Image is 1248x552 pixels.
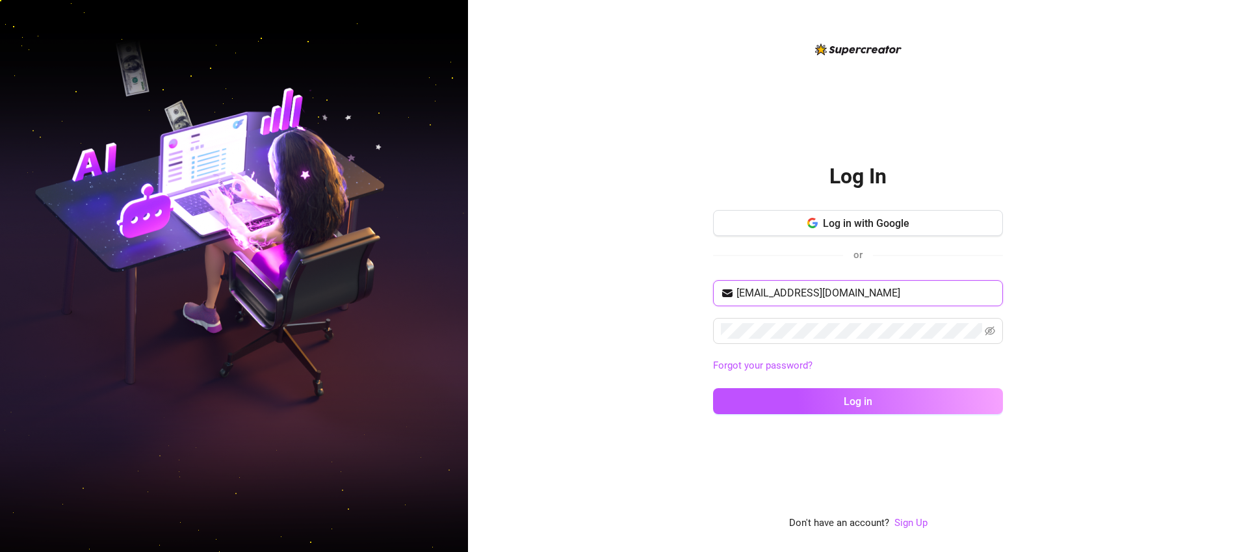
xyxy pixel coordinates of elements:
button: Log in with Google [713,210,1003,236]
a: Sign Up [894,516,928,531]
span: or [853,249,863,261]
span: Log in [844,395,872,408]
a: Forgot your password? [713,360,812,371]
span: Log in with Google [823,217,909,230]
span: eye-invisible [985,326,995,336]
img: logo-BBDzfeDw.svg [815,44,902,55]
a: Sign Up [894,517,928,529]
a: Forgot your password? [713,358,1003,374]
input: Your email [736,285,995,301]
span: Don't have an account? [789,516,889,531]
h2: Log In [829,163,887,190]
button: Log in [713,388,1003,414]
